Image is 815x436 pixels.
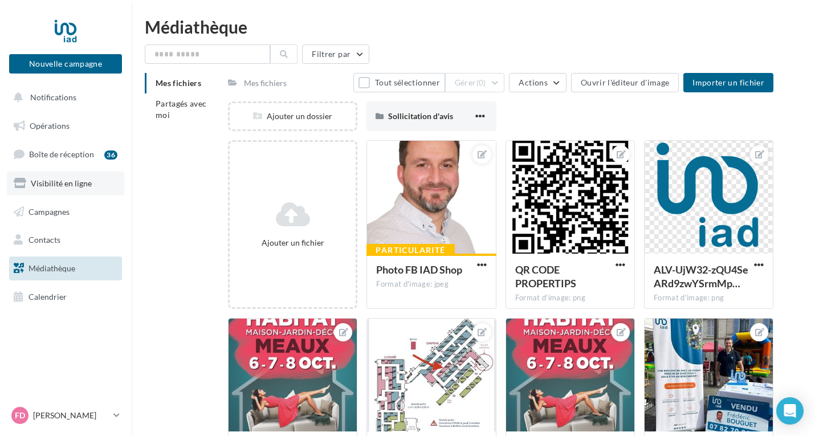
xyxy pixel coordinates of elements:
span: Actions [519,78,547,87]
span: Partagés avec moi [156,99,207,120]
span: Fd [15,410,25,421]
button: Nouvelle campagne [9,54,122,74]
span: Campagnes [28,206,70,216]
span: ALV-UjW32-zQU4SeARd9zwYSrmMpWmUmbfcw9xGBY8ZAYJyXFKvBpaOq [654,263,748,290]
a: Médiathèque [7,256,124,280]
span: Notifications [30,92,76,102]
div: Format d'image: png [654,293,764,303]
span: Boîte de réception [29,149,94,159]
span: Médiathèque [28,263,75,273]
span: Opérations [30,121,70,131]
div: Ajouter un dossier [230,111,356,122]
a: Opérations [7,114,124,138]
a: Visibilité en ligne [7,172,124,195]
div: Particularité [366,244,454,256]
div: Open Intercom Messenger [776,397,804,425]
a: Fd [PERSON_NAME] [9,405,122,426]
span: Contacts [28,235,60,245]
a: Contacts [7,228,124,252]
div: Format d'image: jpeg [376,279,486,290]
a: Calendrier [7,285,124,309]
span: QR CODE PROPERTIPS [515,263,576,290]
button: Notifications [7,85,120,109]
span: Photo FB IAD Shop [376,263,462,276]
span: Calendrier [28,292,67,301]
button: Tout sélectionner [353,73,445,92]
span: Mes fichiers [156,78,201,88]
button: Actions [509,73,566,92]
button: Gérer(0) [445,73,505,92]
span: Importer un fichier [692,78,764,87]
div: Format d'image: png [515,293,625,303]
button: Filtrer par [302,44,369,64]
a: Campagnes [7,200,124,224]
div: 36 [104,150,117,160]
button: Ouvrir l'éditeur d'image [571,73,679,92]
a: Boîte de réception36 [7,142,124,166]
span: Sollicitation d'avis [388,111,453,121]
div: Médiathèque [145,18,801,35]
span: (0) [476,78,486,87]
div: Ajouter un fichier [234,237,351,248]
p: [PERSON_NAME] [33,410,109,421]
span: Visibilité en ligne [31,178,92,188]
button: Importer un fichier [683,73,773,92]
div: Mes fichiers [244,78,287,89]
